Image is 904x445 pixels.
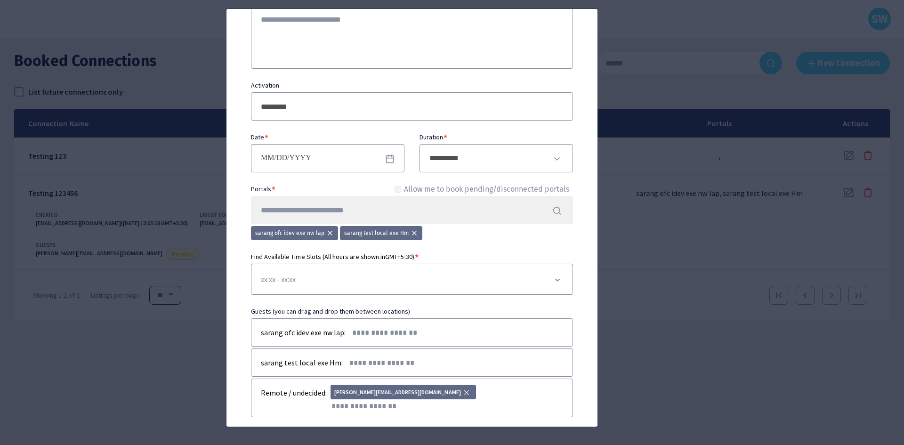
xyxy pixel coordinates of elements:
[251,132,264,142] label: Date
[251,264,573,295] div: xx:xx - xx:xx
[261,387,327,399] div: Remote / undecided :
[251,306,410,316] label: Guests (you can drag and drop them between locations)
[334,388,461,397] span: [PERSON_NAME][EMAIL_ADDRESS][DOMAIN_NAME]
[255,229,324,237] span: sarang ofc idev exe nw lap
[261,356,343,369] div: sarang test local exe Hm :
[251,80,279,90] label: Activation
[261,326,346,339] div: sarang ofc idev exe nw lap :
[344,229,409,237] span: sarang test local exe Hm
[251,184,271,194] label: Portals
[420,132,443,142] label: Duration
[404,184,569,196] label: Allow me to book pending/disconnected portals
[331,385,476,399] div: [PERSON_NAME][EMAIL_ADDRESS][DOMAIN_NAME]
[251,251,573,262] label: Find Available Time Slots (All hours are shown in GMT+5:30 )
